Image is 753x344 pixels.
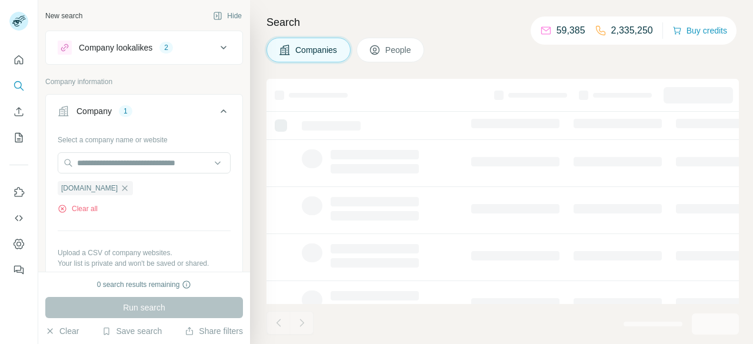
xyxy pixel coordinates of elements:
button: My lists [9,127,28,148]
button: Dashboard [9,233,28,255]
h4: Search [266,14,739,31]
button: Search [9,75,28,96]
span: [DOMAIN_NAME] [61,183,118,193]
p: Upload a CSV of company websites. [58,248,231,258]
span: People [385,44,412,56]
button: Share filters [185,325,243,337]
button: Clear [45,325,79,337]
p: 59,385 [557,24,585,38]
div: 0 search results remaining [97,279,192,290]
button: Quick start [9,49,28,71]
button: Hide [205,7,250,25]
span: Companies [295,44,338,56]
div: Select a company name or website [58,130,231,145]
button: Clear all [58,203,98,214]
button: Company1 [46,97,242,130]
div: Company lookalikes [79,42,152,54]
button: Enrich CSV [9,101,28,122]
button: Save search [102,325,162,337]
button: Company lookalikes2 [46,34,242,62]
p: 2,335,250 [611,24,653,38]
div: 1 [119,106,132,116]
div: Company [76,105,112,117]
div: 2 [159,42,173,53]
button: Feedback [9,259,28,280]
p: Company information [45,76,243,87]
div: New search [45,11,82,21]
button: Use Surfe on LinkedIn [9,182,28,203]
button: Buy credits [672,22,727,39]
button: Use Surfe API [9,208,28,229]
p: Your list is private and won't be saved or shared. [58,258,231,269]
